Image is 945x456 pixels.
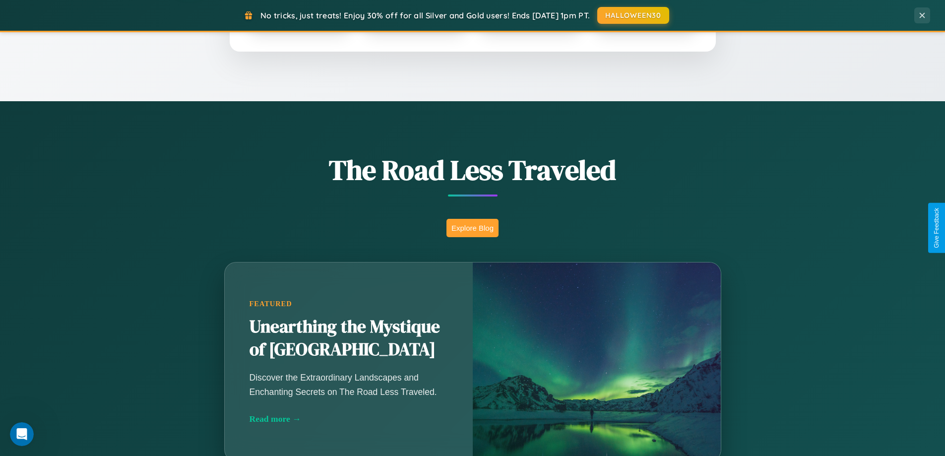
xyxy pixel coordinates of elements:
div: Read more → [250,414,448,424]
span: No tricks, just treats! Enjoy 30% off for all Silver and Gold users! Ends [DATE] 1pm PT. [260,10,590,20]
h2: Unearthing the Mystique of [GEOGRAPHIC_DATA] [250,316,448,361]
div: Featured [250,300,448,308]
div: Give Feedback [933,208,940,248]
button: HALLOWEEN30 [597,7,669,24]
h1: The Road Less Traveled [175,151,770,189]
iframe: Intercom live chat [10,422,34,446]
button: Explore Blog [446,219,499,237]
p: Discover the Extraordinary Landscapes and Enchanting Secrets on The Road Less Traveled. [250,371,448,398]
